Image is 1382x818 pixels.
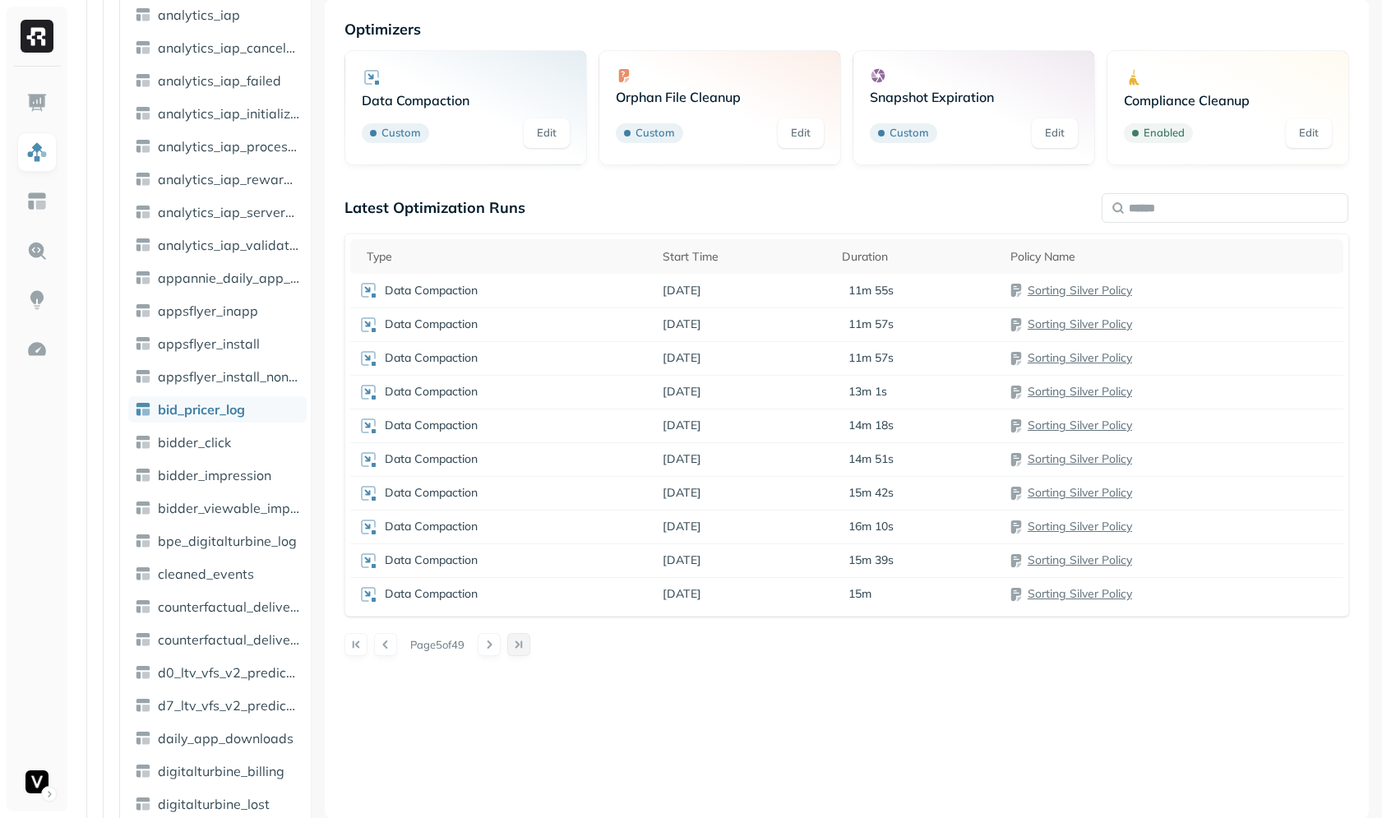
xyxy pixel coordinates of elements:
a: daily_app_downloads [128,725,307,751]
img: table [135,39,151,56]
p: Latest Optimization Runs [344,198,525,217]
span: digitalturbine_lost [158,796,270,812]
span: analytics_iap_initialization [158,105,300,122]
a: bidder_viewable_impression [128,495,307,521]
div: Start Time [663,249,825,265]
a: analytics_iap_canceled [128,35,307,61]
span: appsflyer_install_non_attr [158,368,300,385]
span: [DATE] [663,519,701,534]
img: table [135,434,151,451]
a: analytics_iap_server_error [128,199,307,225]
a: d0_ltv_vfs_v2_prediction [128,659,307,686]
p: Orphan File Cleanup [616,89,824,105]
img: Dashboard [26,92,48,113]
p: 14m 18s [848,418,894,433]
p: Compliance Cleanup [1124,92,1332,109]
a: Sorting Silver Policy [1028,350,1132,365]
a: bidder_impression [128,462,307,488]
img: table [135,368,151,385]
img: Assets [26,141,48,163]
p: Data Compaction [385,283,478,298]
p: Data Compaction [385,418,478,433]
img: table [135,270,151,286]
span: analytics_iap_validated [158,237,300,253]
img: table [135,105,151,122]
span: appsflyer_install [158,335,260,352]
a: appsflyer_install_non_attr [128,363,307,390]
img: Asset Explorer [26,191,48,212]
img: table [135,7,151,23]
a: Edit [1032,118,1078,148]
a: analytics_iap_processing [128,133,307,159]
span: d7_ltv_vfs_v2_prediction [158,697,300,714]
img: table [135,631,151,648]
a: analytics_iap_initialization [128,100,307,127]
a: analytics_iap_validated [128,232,307,258]
a: analytics_iap_rewarded [128,166,307,192]
p: 11m 55s [848,283,894,298]
p: 14m 51s [848,451,894,467]
span: bidder_impression [158,467,271,483]
p: 15m 42s [848,485,894,501]
span: [DATE] [663,451,701,467]
span: digitalturbine_billing [158,763,284,779]
img: table [135,138,151,155]
img: table [135,303,151,319]
p: Data Compaction [385,451,478,467]
a: counterfactual_delivery_control [128,594,307,620]
span: [DATE] [663,283,701,298]
img: Query Explorer [26,240,48,261]
a: digitalturbine_billing [128,758,307,784]
p: 11m 57s [848,317,894,332]
a: appsflyer_install [128,330,307,357]
a: analytics_iap [128,2,307,28]
span: analytics_iap_canceled [158,39,300,56]
img: table [135,171,151,187]
img: table [135,664,151,681]
a: analytics_iap_failed [128,67,307,94]
p: Data Compaction [385,552,478,568]
img: table [135,500,151,516]
span: [DATE] [663,384,701,400]
span: bidder_viewable_impression [158,500,300,516]
p: 15m 39s [848,552,894,568]
img: table [135,598,151,615]
a: cleaned_events [128,561,307,587]
p: 16m 10s [848,519,894,534]
img: table [135,763,151,779]
p: Custom [636,125,675,141]
p: 13m 1s [848,384,887,400]
img: table [135,72,151,89]
a: Edit [524,118,570,148]
img: table [135,401,151,418]
a: bidder_click [128,429,307,455]
a: Edit [778,118,824,148]
span: bid_pricer_log [158,401,245,418]
span: d0_ltv_vfs_v2_prediction [158,664,300,681]
p: Data Compaction [385,485,478,501]
img: table [135,467,151,483]
span: daily_app_downloads [158,730,294,746]
img: table [135,335,151,352]
span: [DATE] [663,350,701,366]
a: Sorting Silver Policy [1028,552,1132,567]
p: Data Compaction [362,92,570,109]
img: table [135,237,151,253]
p: Data Compaction [385,586,478,602]
p: Data Compaction [385,350,478,366]
a: bpe_digitalturbine_log [128,528,307,554]
span: [DATE] [663,586,701,602]
a: Sorting Silver Policy [1028,485,1132,500]
img: Voodoo [25,770,49,793]
span: analytics_iap_failed [158,72,281,89]
span: [DATE] [663,552,701,568]
a: Sorting Silver Policy [1028,418,1132,432]
span: analytics_iap_rewarded [158,171,300,187]
div: Policy Name [1010,249,1335,265]
p: Data Compaction [385,519,478,534]
a: appsflyer_inapp [128,298,307,324]
p: 11m 57s [848,350,894,366]
img: Ryft [21,20,53,53]
img: Optimization [26,339,48,360]
span: bpe_digitalturbine_log [158,533,297,549]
